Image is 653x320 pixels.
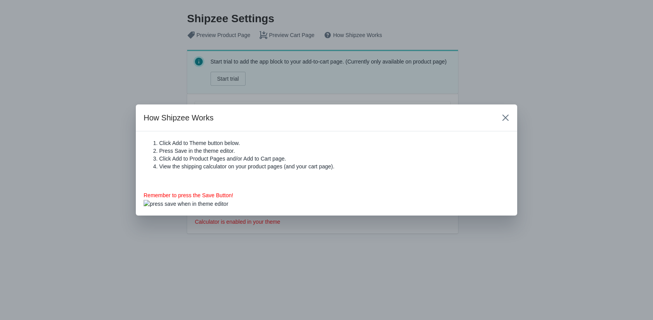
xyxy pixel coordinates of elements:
[159,147,509,155] li: Press Save in the theme editor.
[144,112,491,123] h2: How Shipzee Works
[159,163,509,170] li: View the shipping calculator on your product pages (and your cart page).
[159,155,509,163] li: Click Add to Product Pages and/or Add to Cart page.
[159,139,509,147] li: Click Add to Theme button below.
[144,200,228,208] img: press save when in theme editor
[144,191,509,199] p: Remember to press the Save Button!
[499,111,513,125] button: Close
